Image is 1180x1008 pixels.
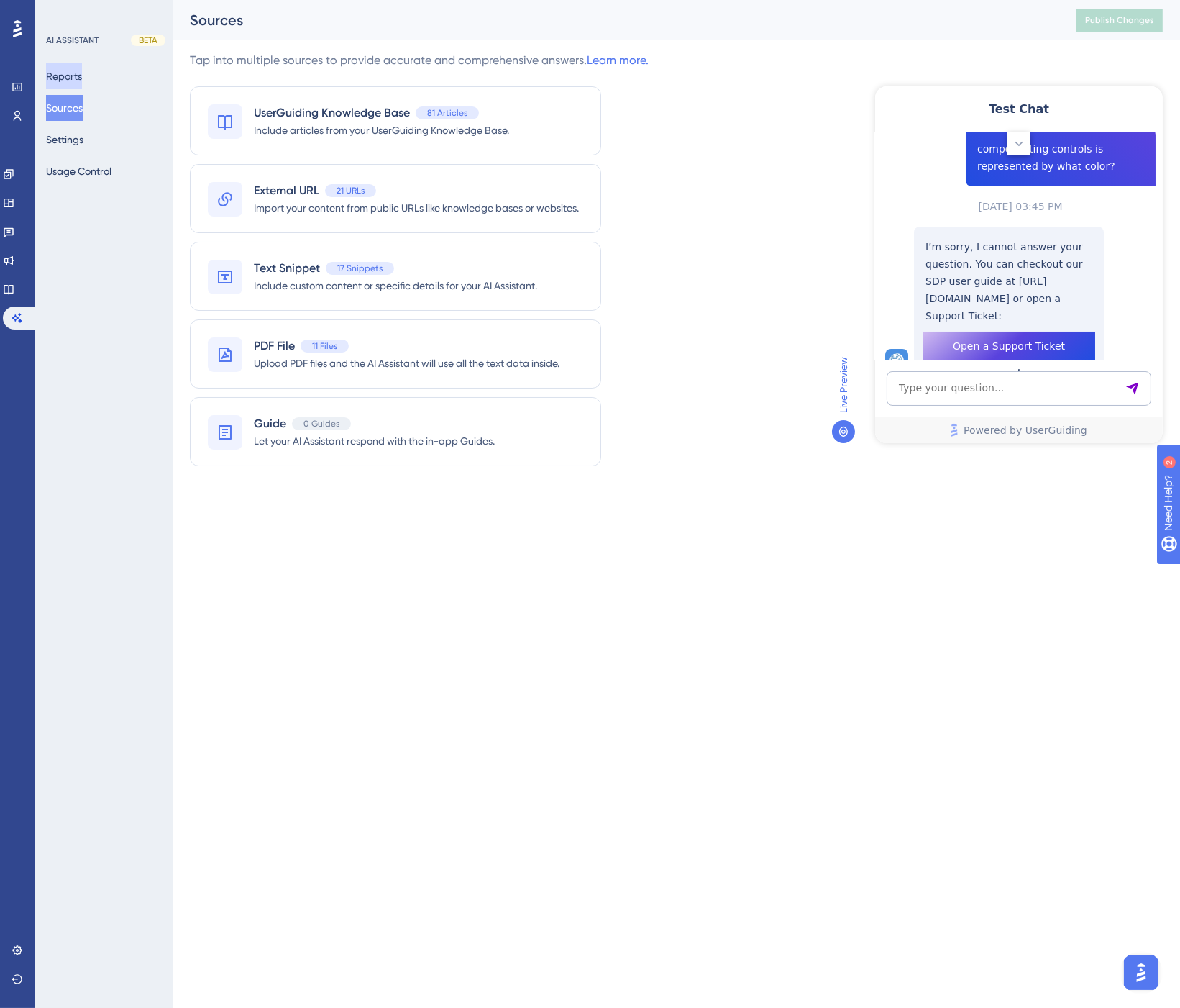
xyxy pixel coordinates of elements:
[190,52,649,69] div: Tap into multiple sources to provide accurate and comprehensive answers.
[34,4,90,21] span: Need Help?
[46,127,83,153] button: Settings
[254,277,537,294] span: Include custom content or specific details for your AI Assistant.
[587,53,649,67] a: Learn more.
[427,107,467,119] span: 81 Articles
[131,35,165,46] div: BETA
[254,432,495,450] span: Let your AI Assistant respond with the in-app Guides.
[254,260,320,277] span: Text Snippet
[46,158,111,184] button: Usage Control
[1120,951,1163,994] iframe: UserGuiding AI Assistant Launcher
[46,35,99,46] div: AI ASSISTANT
[254,104,410,122] span: UserGuiding Knowledge Base
[254,122,509,139] span: Include articles from your UserGuiding Knowledge Base.
[1076,9,1163,32] button: Publish Changes
[46,63,82,89] button: Reports
[303,418,339,430] span: 0 Guides
[46,95,83,121] button: Sources
[254,182,319,199] span: External URL
[254,415,286,432] span: Guide
[337,263,383,274] span: 17 Snippets
[875,86,1163,443] iframe: UserGuiding AI Assistant
[190,10,1040,30] div: Sources
[337,185,365,196] span: 21 URLs
[254,337,295,355] span: PDF File
[254,199,579,217] span: Import your content from public URLs like knowledge bases or websites.
[312,340,337,352] span: 11 Files
[254,355,559,372] span: Upload PDF files and the AI Assistant will use all the text data inside.
[99,7,104,19] div: 2
[835,357,852,413] span: Live Preview
[1085,14,1154,26] span: Publish Changes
